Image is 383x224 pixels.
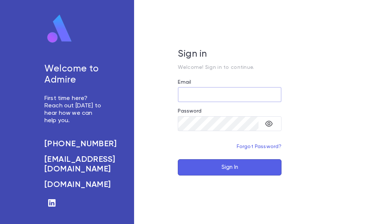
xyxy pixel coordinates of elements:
button: Sign In [178,159,282,175]
p: First time here? Reach out [DATE] to hear how we can help you. [44,95,104,124]
a: [PHONE_NUMBER] [44,139,104,149]
h5: Sign in [178,49,282,60]
label: Email [178,79,191,85]
label: Password [178,108,202,114]
h5: Welcome to Admire [44,64,104,86]
a: [EMAIL_ADDRESS][DOMAIN_NAME] [44,155,104,174]
a: [DOMAIN_NAME] [44,180,104,190]
img: logo [44,14,75,44]
p: Welcome! Sign in to continue. [178,64,282,70]
a: Forgot Password? [237,144,282,149]
button: toggle password visibility [262,116,276,131]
